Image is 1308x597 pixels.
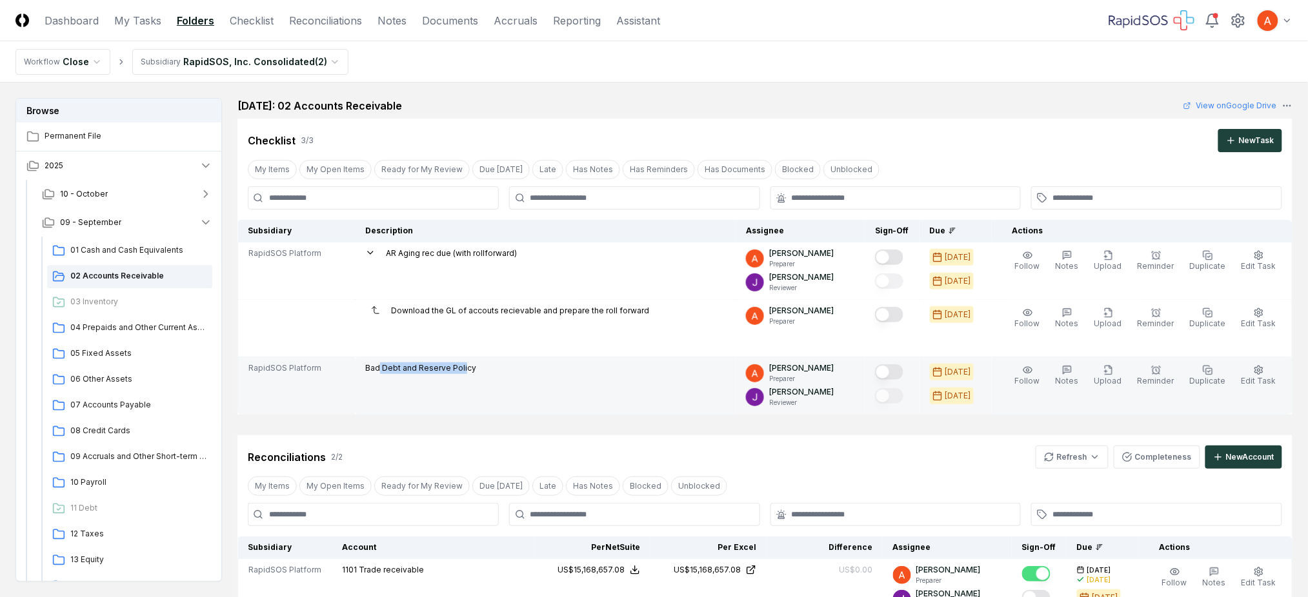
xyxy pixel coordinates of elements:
[248,476,297,496] button: My Items
[47,317,212,340] a: 04 Prepaids and Other Current Assets
[916,576,981,585] p: Preparer
[558,564,625,576] div: US$15,168,657.08
[1053,362,1082,389] button: Notes
[1239,362,1279,389] button: Edit Task
[114,13,161,28] a: My Tasks
[237,98,402,113] h2: [DATE]: 02 Accounts Receivable
[141,56,181,68] div: Subsidiary
[769,248,834,259] p: [PERSON_NAME]
[1239,564,1279,591] button: Edit Task
[1187,305,1229,332] button: Duplicate
[1242,376,1276,386] span: Edit Task
[875,273,903,289] button: Mark complete
[342,565,357,574] span: 1101
[893,566,911,584] img: ACg8ocK3mdmu6YYpaRl40uhUUGu9oxSxFSb1vbjsnEih2JuwAH1PGA=s96-c
[1022,566,1051,582] button: Mark complete
[60,217,121,228] span: 09 - September
[359,565,424,574] span: Trade receivable
[1135,305,1177,332] button: Reminder
[945,275,971,287] div: [DATE]
[1053,248,1082,275] button: Notes
[1087,565,1111,575] span: [DATE]
[47,291,212,314] a: 03 Inventory
[1092,248,1125,275] button: Upload
[623,476,669,496] button: Blocked
[391,305,649,317] p: Download the GL of accouts recievable and prepare the roll forward
[374,476,470,496] button: Ready for My Review
[248,564,321,576] span: RapidSOS Platform
[70,528,207,540] span: 12 Taxes
[24,56,60,68] div: Workflow
[70,580,207,591] span: 14 Revenue
[289,13,362,28] a: Reconciliations
[238,536,332,559] th: Subsidiary
[47,394,212,417] a: 07 Accounts Payable
[15,49,348,75] nav: breadcrumb
[32,208,223,237] button: 09 - September
[1012,248,1043,275] button: Follow
[566,476,620,496] button: Has Notes
[472,160,530,179] button: Due Today
[1109,10,1194,31] img: RapidSOS logo
[47,420,212,443] a: 08 Credit Cards
[1160,564,1190,591] button: Follow
[16,122,223,151] a: Permanent File
[47,265,212,288] a: 02 Accounts Receivable
[248,449,326,465] div: Reconciliations
[865,220,920,242] th: Sign-Off
[1092,362,1125,389] button: Upload
[769,362,834,374] p: [PERSON_NAME]
[1239,305,1279,332] button: Edit Task
[558,564,640,576] button: US$15,168,657.08
[331,451,343,463] div: 2 / 2
[248,362,321,374] span: RapidSOS Platform
[45,130,212,142] span: Permanent File
[769,317,834,326] p: Preparer
[422,13,478,28] a: Documents
[1138,376,1174,386] span: Reminder
[47,497,212,520] a: 11 Debt
[1187,248,1229,275] button: Duplicate
[1138,261,1174,271] span: Reminder
[472,476,530,496] button: Due Today
[365,362,476,374] p: Bad Debt and Reserve Policy
[1015,261,1040,271] span: Follow
[16,99,221,122] h3: Browse
[1190,376,1226,386] span: Duplicate
[930,225,981,237] div: Due
[45,160,63,171] span: 2025
[736,220,865,242] th: Assignee
[1183,100,1277,112] a: View onGoogle Drive
[875,250,903,265] button: Mark complete
[494,13,538,28] a: Accruals
[534,536,650,559] th: Per NetSuite
[1094,376,1122,386] span: Upload
[1012,362,1043,389] button: Follow
[1203,578,1226,587] span: Notes
[1162,578,1187,587] span: Follow
[47,471,212,494] a: 10 Payroll
[70,476,207,488] span: 10 Payroll
[1190,261,1226,271] span: Duplicate
[566,160,620,179] button: Has Notes
[746,250,764,268] img: ACg8ocK3mdmu6YYpaRl40uhUUGu9oxSxFSb1vbjsnEih2JuwAH1PGA=s96-c
[1092,305,1125,332] button: Upload
[238,220,356,242] th: Subsidiary
[769,305,834,317] p: [PERSON_NAME]
[1239,248,1279,275] button: Edit Task
[769,386,834,398] p: [PERSON_NAME]
[1190,318,1226,328] span: Duplicate
[945,251,971,263] div: [DATE]
[1242,318,1276,328] span: Edit Task
[1205,445,1282,469] button: NewAccount
[1135,362,1177,389] button: Reminder
[248,133,296,148] div: Checklist
[1242,578,1276,587] span: Edit Task
[299,160,372,179] button: My Open Items
[177,13,214,28] a: Folders
[532,476,563,496] button: Late
[945,309,971,320] div: [DATE]
[15,14,29,27] img: Logo
[248,248,321,259] span: RapidSOS Platform
[1094,318,1122,328] span: Upload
